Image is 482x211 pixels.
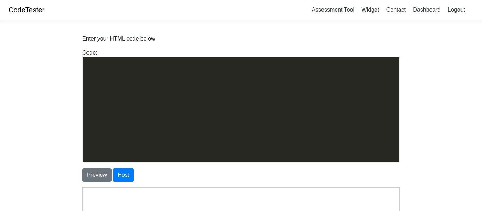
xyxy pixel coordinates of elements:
p: Enter your HTML code below [82,35,400,43]
button: Host [113,168,134,182]
button: Preview [82,168,112,182]
a: Dashboard [410,4,443,15]
a: Contact [384,4,409,15]
a: Assessment Tool [309,4,357,15]
a: Logout [445,4,468,15]
a: CodeTester [8,6,44,14]
a: Widget [359,4,382,15]
div: Code: [77,49,405,163]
